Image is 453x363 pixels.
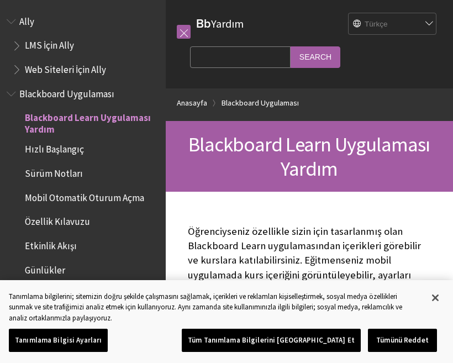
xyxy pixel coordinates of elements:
[423,286,447,310] button: Kapat
[7,12,159,79] nav: Book outline for Anthology Ally Help
[188,131,430,181] span: Blackboard Learn Uygulaması Yardım
[25,109,158,135] span: Blackboard Learn Uygulaması Yardım
[182,329,361,352] button: Tüm Tanımlama Bilgilerini [GEOGRAPHIC_DATA] Et
[188,224,431,311] p: Öğrenciyseniz özellikle sizin için tasarlanmış olan Blackboard Learn uygulamasından içerikleri gö...
[25,261,65,276] span: Günlükler
[196,17,211,31] strong: Bb
[25,213,90,228] span: Özellik Kılavuzu
[349,13,437,35] select: Site Language Selector
[25,140,84,155] span: Hızlı Başlangıç
[25,36,74,51] span: LMS İçin Ally
[25,164,83,179] span: Sürüm Notları
[196,17,244,30] a: BbYardım
[9,329,108,352] button: Tanımlama Bilgisi Ayarları
[177,96,207,110] a: Anasayfa
[25,60,106,75] span: Web Siteleri İçin Ally
[222,96,299,110] a: Blackboard Uygulaması
[19,12,34,27] span: Ally
[19,85,114,99] span: Blackboard Uygulaması
[9,291,422,324] div: Tanımlama bilgilerini; sitemizin doğru şekilde çalışmasını sağlamak, içerikleri ve reklamları kiş...
[25,236,77,251] span: Etkinlik Akışı
[291,46,340,68] input: Search
[368,329,437,352] button: Tümünü Reddet
[25,188,144,203] span: Mobil Otomatik Oturum Açma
